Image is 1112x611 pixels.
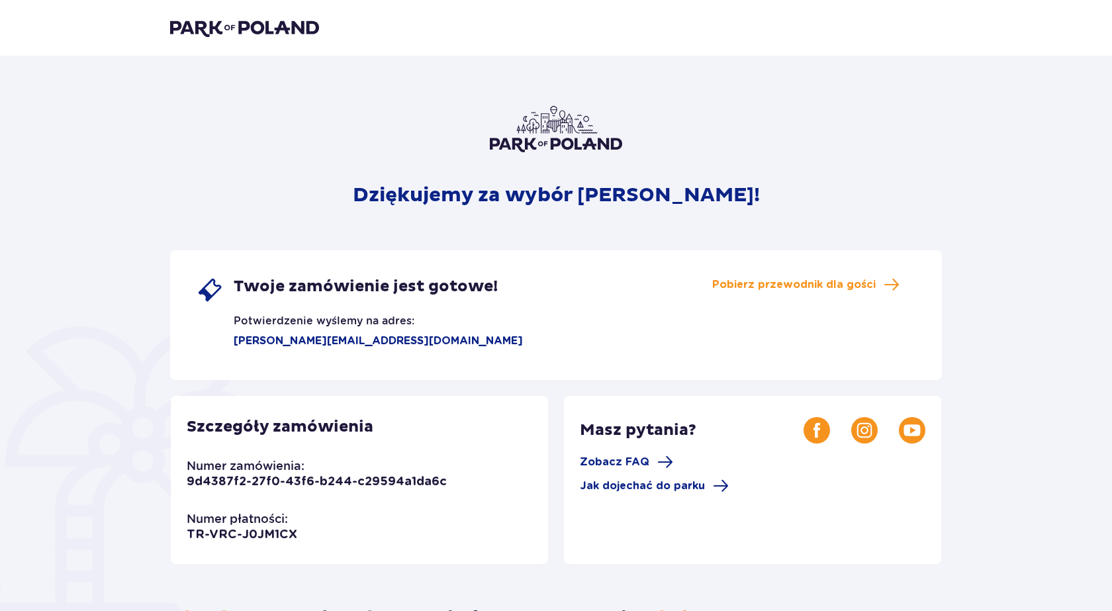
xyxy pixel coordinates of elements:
[187,474,447,490] p: 9d4387f2-27f0-43f6-b244-c29594a1da6c
[580,479,705,493] span: Jak dojechać do parku
[187,417,373,437] p: Szczegóły zamówienia
[712,277,876,292] span: Pobierz przewodnik dla gości
[187,527,297,543] p: TR-VRC-J0JM1CX
[712,277,900,293] a: Pobierz przewodnik dla gości
[490,106,622,152] img: Park of Poland logo
[197,277,223,303] img: single ticket icon
[197,334,523,348] p: [PERSON_NAME][EMAIL_ADDRESS][DOMAIN_NAME]
[899,417,925,444] img: Youtube
[170,19,319,37] img: Park of Poland logo
[187,511,288,527] p: Numer płatności:
[804,417,830,444] img: Facebook
[197,303,414,328] p: Potwierdzenie wyślemy na adres:
[353,183,760,208] p: Dziękujemy za wybór [PERSON_NAME]!
[187,458,304,474] p: Numer zamówienia:
[580,454,673,470] a: Zobacz FAQ
[580,455,649,469] span: Zobacz FAQ
[234,277,498,297] span: Twoje zamówienie jest gotowe!
[851,417,878,444] img: Instagram
[580,478,729,494] a: Jak dojechać do parku
[580,420,804,440] p: Masz pytania?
